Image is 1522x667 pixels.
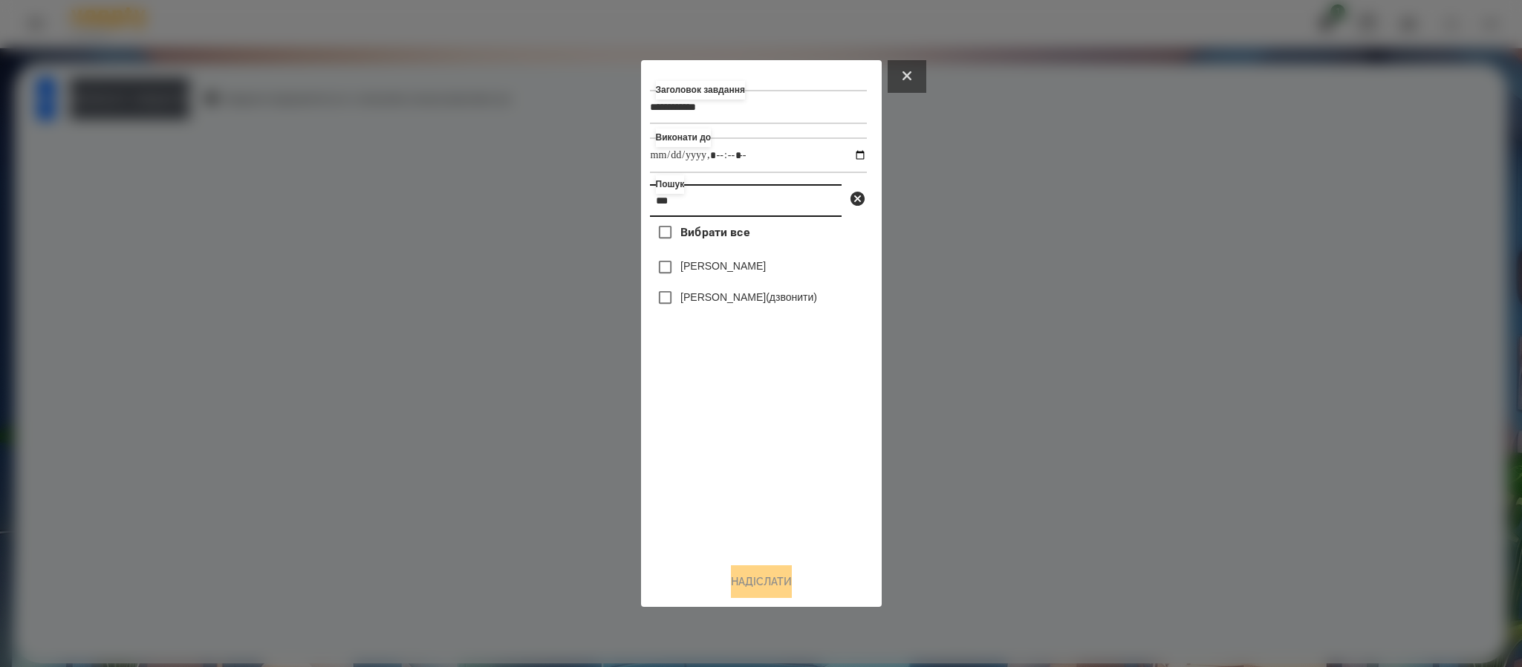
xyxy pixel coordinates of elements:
button: Надіслати [731,565,792,598]
span: Вибрати все [680,224,749,241]
label: Пошук [656,175,685,194]
label: Заголовок завдання [656,81,745,100]
label: Виконати до [656,128,712,147]
label: [PERSON_NAME](дзвонити) [680,290,817,305]
label: [PERSON_NAME] [680,258,766,273]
